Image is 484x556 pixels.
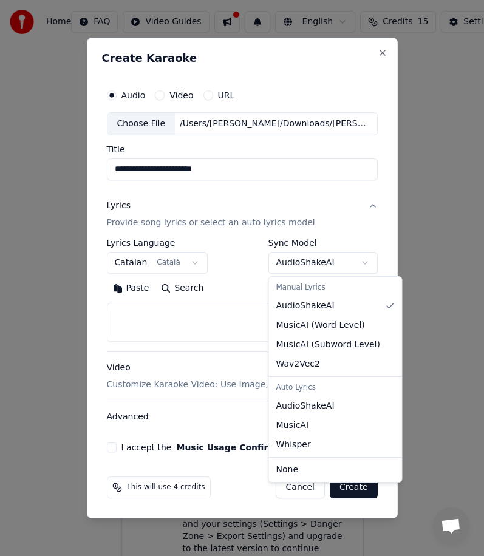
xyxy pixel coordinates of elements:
[276,319,365,331] span: MusicAI ( Word Level )
[276,439,311,451] span: Whisper
[276,419,309,432] span: MusicAI
[276,400,335,412] span: AudioShakeAI
[271,379,400,396] div: Auto Lyrics
[276,464,299,476] span: None
[276,300,335,312] span: AudioShakeAI
[276,358,320,370] span: Wav2Vec2
[276,339,380,351] span: MusicAI ( Subword Level )
[271,279,400,296] div: Manual Lyrics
